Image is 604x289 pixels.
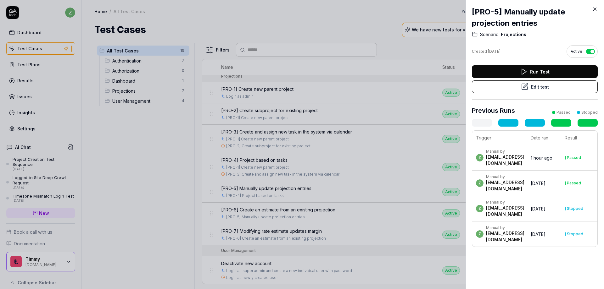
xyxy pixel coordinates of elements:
h2: [PRO-5] Manually update projection entries [472,6,598,29]
span: Projections [500,31,526,38]
time: [DATE] [531,181,545,186]
div: Manual by [486,149,524,154]
button: Edit test [472,80,598,93]
div: [EMAIL_ADDRESS][DOMAIN_NAME] [486,154,524,166]
div: Created [472,49,501,54]
div: [EMAIL_ADDRESS][DOMAIN_NAME] [486,230,524,243]
span: Active [571,49,582,54]
div: [EMAIL_ADDRESS][DOMAIN_NAME] [486,205,524,217]
div: Manual by [486,174,524,179]
div: Stopped [581,110,598,115]
div: [EMAIL_ADDRESS][DOMAIN_NAME] [486,179,524,192]
div: Manual by [486,200,524,205]
div: Passed [567,156,581,160]
div: Manual by [486,225,524,230]
span: Scenario: [480,31,500,38]
time: 1 hour ago [531,155,552,161]
span: z [476,205,484,212]
time: [DATE] [488,49,501,54]
span: z [476,154,484,161]
th: Result [561,131,597,145]
div: Passed [567,181,581,185]
button: Run Test [472,65,598,78]
div: Stopped [567,207,583,210]
h3: Previous Runs [472,106,515,115]
span: z [476,179,484,187]
time: [DATE] [531,206,545,211]
th: Date ran [527,131,561,145]
div: Stopped [567,232,583,236]
div: Passed [556,110,571,115]
time: [DATE] [531,232,545,237]
span: z [476,230,484,238]
th: Trigger [472,131,527,145]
